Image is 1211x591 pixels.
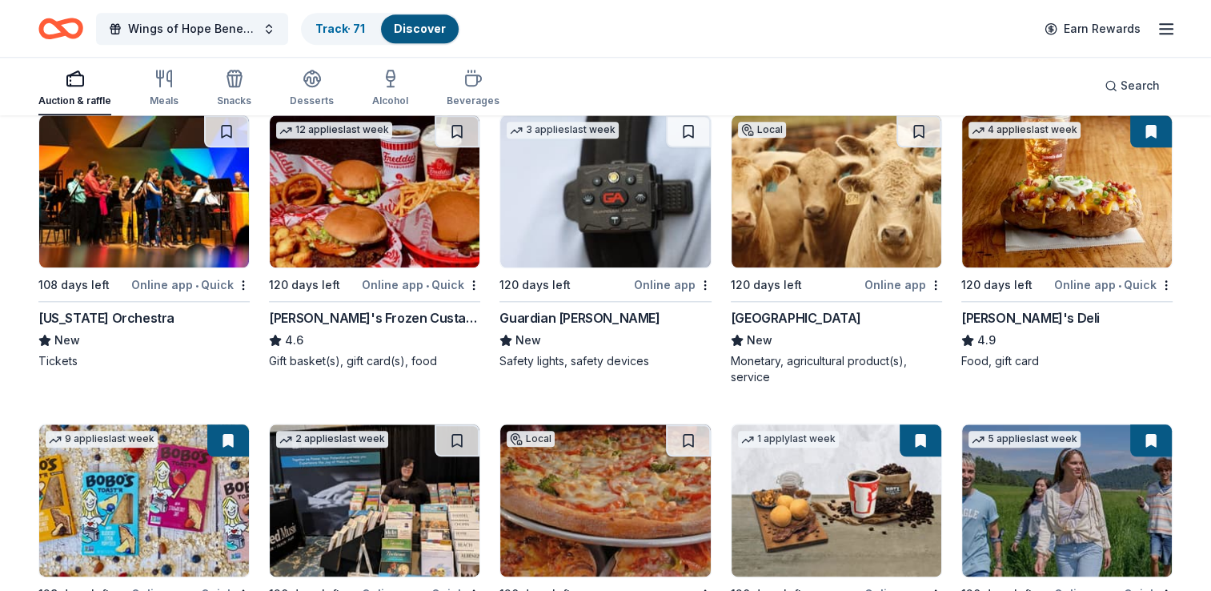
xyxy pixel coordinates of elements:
div: 120 days left [499,275,571,295]
a: Image for Freddy's Frozen Custard & Steakburgers12 applieslast week120 days leftOnline app•Quick[... [269,115,480,369]
img: Image for American Eagle [962,424,1172,577]
img: Image for Alfred Music [270,424,479,577]
div: Online app [864,275,942,295]
div: [PERSON_NAME]'s Frozen Custard & Steakburgers [269,308,480,328]
div: 2 applies last week [276,431,388,448]
a: Image for Guardian Angel Device3 applieslast week120 days leftOnline appGuardian [PERSON_NAME]New... [499,115,711,369]
span: 4.6 [285,331,303,350]
button: Beverages [447,62,499,115]
span: New [54,331,80,350]
a: Home [38,10,83,47]
button: Snacks [217,62,251,115]
div: Online app Quick [131,275,250,295]
div: [GEOGRAPHIC_DATA] [731,308,861,328]
span: New [747,331,772,350]
div: 3 applies last week [507,122,619,139]
div: Online app [634,275,712,295]
img: Image for Minnesota Orchestra [39,115,249,267]
div: Food, gift card [961,353,1173,369]
div: Beverages [447,94,499,107]
a: Discover [394,22,446,35]
div: Desserts [290,94,334,107]
img: Image for Guardian Angel Device [500,115,710,267]
span: • [1118,279,1121,291]
span: Wings of Hope Benefit and Auction [128,19,256,38]
img: Image for Freddy's Frozen Custard & Steakburgers [270,115,479,267]
div: 12 applies last week [276,122,392,139]
div: Local [507,431,555,447]
img: Image for Kolache Factory [732,424,941,577]
div: Local [738,122,786,138]
div: Online app Quick [362,275,480,295]
a: Image for Minnesota Orchestra108 days leftOnline app•Quick[US_STATE] OrchestraNewTickets [38,115,250,369]
button: Auction & raffle [38,62,111,115]
button: Search [1092,70,1173,102]
span: • [426,279,429,291]
div: 120 days left [961,275,1033,295]
img: Image for Sam & Louie's [500,424,710,577]
div: 1 apply last week [738,431,839,448]
div: 5 applies last week [968,431,1081,448]
span: 4.9 [977,331,996,350]
button: Alcohol [372,62,408,115]
span: New [515,331,541,350]
button: Meals [150,62,178,115]
button: Desserts [290,62,334,115]
div: Meals [150,94,178,107]
div: 108 days left [38,275,110,295]
button: Track· 71Discover [301,13,460,45]
a: Track· 71 [315,22,365,35]
div: Online app Quick [1054,275,1173,295]
a: Image for Central Valley AgLocal120 days leftOnline app[GEOGRAPHIC_DATA]NewMonetary, agricultural... [731,115,942,385]
div: [PERSON_NAME]'s Deli [961,308,1100,328]
div: 120 days left [269,275,340,295]
span: Search [1121,76,1160,95]
div: Monetary, agricultural product(s), service [731,353,942,385]
span: • [195,279,198,291]
a: Earn Rewards [1035,14,1150,43]
div: Tickets [38,353,250,369]
div: 9 applies last week [46,431,158,448]
div: Alcohol [372,94,408,107]
img: Image for Bobo's Bakery [39,424,249,577]
div: Auction & raffle [38,94,111,107]
div: [US_STATE] Orchestra [38,308,174,328]
img: Image for Central Valley Ag [732,115,941,267]
div: Guardian [PERSON_NAME] [499,308,660,328]
a: Image for Jason's Deli4 applieslast week120 days leftOnline app•Quick[PERSON_NAME]'s Deli4.9Food,... [961,115,1173,369]
div: 4 applies last week [968,122,1081,139]
div: Snacks [217,94,251,107]
div: 120 days left [731,275,802,295]
div: Gift basket(s), gift card(s), food [269,353,480,369]
div: Safety lights, safety devices [499,353,711,369]
img: Image for Jason's Deli [962,115,1172,267]
button: Wings of Hope Benefit and Auction [96,13,288,45]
